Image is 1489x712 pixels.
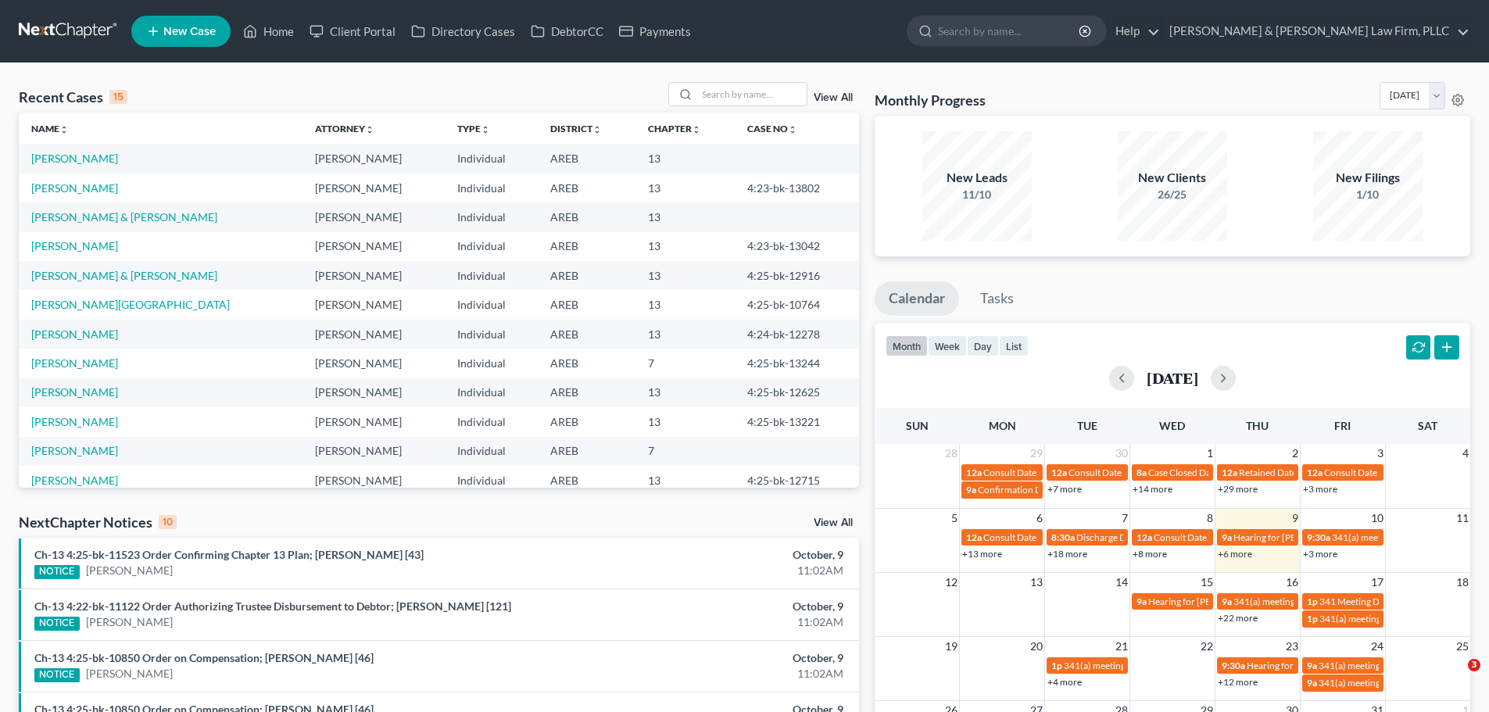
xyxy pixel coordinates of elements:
div: NOTICE [34,565,80,579]
span: 5 [950,509,959,528]
td: Individual [445,174,538,202]
a: Home [235,17,302,45]
h3: Monthly Progress [875,91,986,109]
span: Consult Date for [PERSON_NAME] [1154,531,1296,543]
a: Client Portal [302,17,403,45]
td: 4:25-bk-13244 [735,349,859,377]
td: Individual [445,232,538,261]
td: AREB [538,290,635,319]
a: [PERSON_NAME] [31,239,118,252]
span: 341 Meeting Date for [PERSON_NAME] [1319,596,1481,607]
span: 12a [1307,467,1323,478]
span: 1p [1307,613,1318,624]
div: NOTICE [34,668,80,682]
div: NOTICE [34,617,80,631]
td: Individual [445,437,538,466]
span: 12a [1222,467,1237,478]
span: 1p [1307,596,1318,607]
td: Individual [445,407,538,436]
td: AREB [538,378,635,407]
div: 11/10 [922,187,1032,202]
td: 13 [635,144,735,173]
td: AREB [538,144,635,173]
h2: [DATE] [1147,370,1198,386]
a: +12 more [1218,676,1258,688]
td: 13 [635,232,735,261]
a: [PERSON_NAME] [31,385,118,399]
span: 12a [966,467,982,478]
td: Individual [445,144,538,173]
td: [PERSON_NAME] [302,144,445,173]
td: [PERSON_NAME] [302,437,445,466]
span: 9 [1290,509,1300,528]
td: [PERSON_NAME] [302,232,445,261]
a: [PERSON_NAME] & [PERSON_NAME] [31,210,217,224]
td: 13 [635,202,735,231]
span: 19 [943,637,959,656]
td: Individual [445,349,538,377]
span: Discharge Date for [GEOGRAPHIC_DATA], Natajha [1076,531,1285,543]
span: Wed [1159,419,1185,432]
button: week [928,335,967,356]
td: AREB [538,202,635,231]
a: +4 more [1047,676,1082,688]
button: day [967,335,999,356]
a: [PERSON_NAME] [31,327,118,341]
i: unfold_more [59,125,69,134]
span: Hearing for [PERSON_NAME] [1233,531,1355,543]
a: View All [814,92,853,103]
span: 25 [1455,637,1470,656]
div: October, 9 [584,599,843,614]
span: 11 [1455,509,1470,528]
a: [PERSON_NAME] [31,474,118,487]
i: unfold_more [692,125,701,134]
div: October, 9 [584,547,843,563]
a: Payments [611,17,699,45]
td: 7 [635,437,735,466]
a: [PERSON_NAME] & [PERSON_NAME] Law Firm, PLLC [1161,17,1469,45]
span: Mon [989,419,1016,432]
a: [PERSON_NAME] [86,563,173,578]
span: 9a [1136,596,1147,607]
span: 15 [1199,573,1215,592]
a: +22 more [1218,612,1258,624]
span: 10 [1369,509,1385,528]
span: Thu [1246,419,1269,432]
span: 16 [1284,573,1300,592]
td: [PERSON_NAME] [302,407,445,436]
a: Ch-13 4:25-bk-11523 Order Confirming Chapter 13 Plan; [PERSON_NAME] [43] [34,548,424,561]
td: AREB [538,349,635,377]
span: 6 [1035,509,1044,528]
td: [PERSON_NAME] [302,320,445,349]
span: Confirmation Date for [PERSON_NAME] [978,484,1144,496]
div: 11:02AM [584,563,843,578]
td: 4:25-bk-10764 [735,290,859,319]
span: 341(a) meeting for [PERSON_NAME] [1064,660,1215,671]
td: 13 [635,466,735,495]
span: 20 [1029,637,1044,656]
a: Calendar [875,281,959,316]
div: New Filings [1313,169,1423,187]
td: 4:25-bk-12715 [735,466,859,495]
td: AREB [538,261,635,290]
a: +3 more [1303,548,1337,560]
span: 24 [1369,637,1385,656]
span: Tue [1077,419,1097,432]
a: +3 more [1303,483,1337,495]
span: 9a [1307,677,1317,689]
td: 4:23-bk-13042 [735,232,859,261]
span: 9:30a [1222,660,1245,671]
span: 28 [943,444,959,463]
a: Directory Cases [403,17,523,45]
a: DebtorCC [523,17,611,45]
span: 9a [1307,660,1317,671]
a: View All [814,517,853,528]
span: 30 [1114,444,1129,463]
div: 11:02AM [584,614,843,630]
span: 1p [1051,660,1062,671]
td: Individual [445,320,538,349]
td: AREB [538,232,635,261]
span: 2 [1290,444,1300,463]
a: [PERSON_NAME] [86,614,173,630]
div: New Clients [1118,169,1227,187]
